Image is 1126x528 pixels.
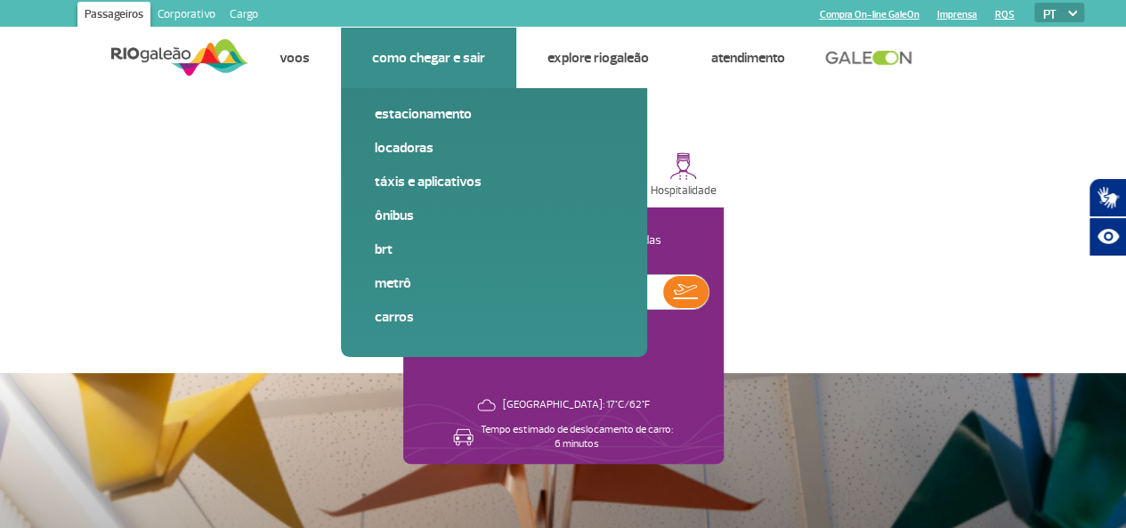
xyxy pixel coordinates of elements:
a: Metrô [375,273,613,293]
a: Locadoras [375,138,613,158]
a: Como chegar e sair [372,49,485,67]
button: Abrir recursos assistivos. [1089,217,1126,256]
a: Estacionamento [375,104,613,124]
a: Voos [279,49,310,67]
a: BRT [375,240,613,259]
a: Atendimento [711,49,785,67]
a: Táxis e aplicativos [375,172,613,191]
a: Explore RIOgaleão [547,49,649,67]
p: Tempo estimado de deslocamento de carro: 6 minutos [481,423,673,451]
p: Hospitalidade [651,184,717,198]
img: hospitality.svg [669,152,697,180]
a: Compra On-line GaleOn [819,9,919,20]
a: Passageiros [77,2,150,30]
a: Carros [375,307,613,327]
a: Ônibus [375,206,613,225]
a: Imprensa [936,9,976,20]
a: Cargo [223,2,265,30]
button: Hospitalidade [644,145,724,207]
a: Corporativo [150,2,223,30]
div: Plugin de acessibilidade da Hand Talk. [1089,178,1126,256]
a: RQS [994,9,1014,20]
p: [GEOGRAPHIC_DATA]: 17°C/62°F [503,398,650,412]
button: Abrir tradutor de língua de sinais. [1089,178,1126,217]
